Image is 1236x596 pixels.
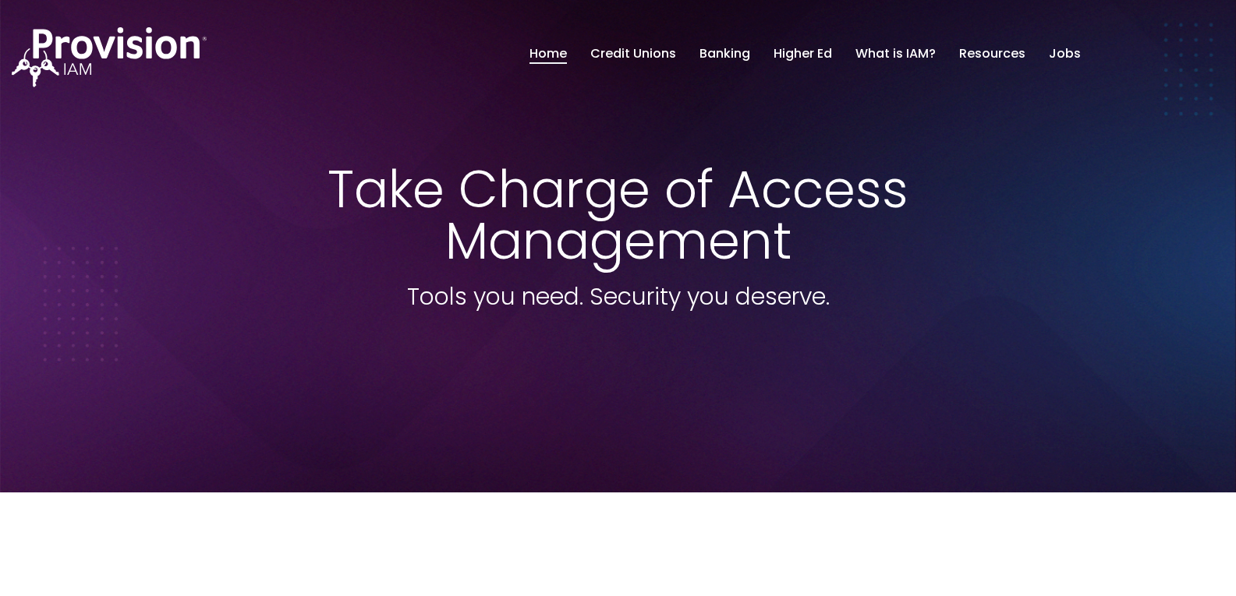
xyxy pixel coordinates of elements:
[1049,41,1081,67] a: Jobs
[328,153,908,277] span: Take Charge of Access Management
[518,29,1093,79] nav: menu
[407,280,830,313] span: Tools you need. Security you deserve.
[590,41,676,67] a: Credit Unions
[699,41,750,67] a: Banking
[529,41,567,67] a: Home
[12,27,207,87] img: ProvisionIAM-Logo-White
[959,41,1025,67] a: Resources
[774,41,832,67] a: Higher Ed
[855,41,936,67] a: What is IAM?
